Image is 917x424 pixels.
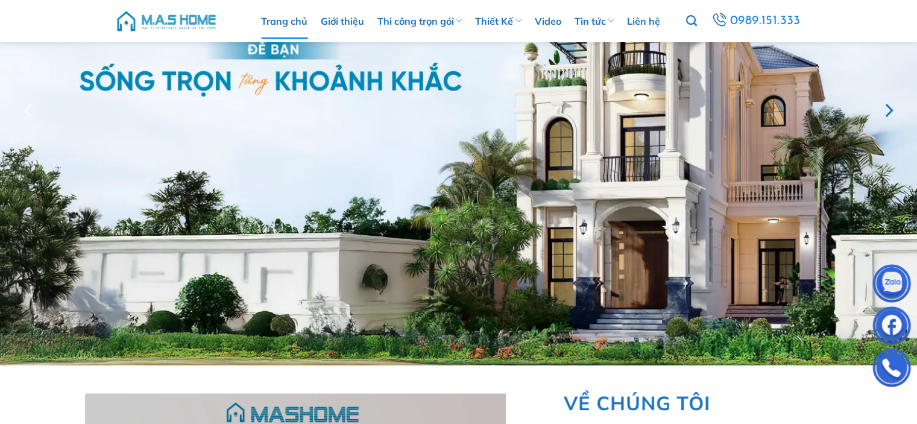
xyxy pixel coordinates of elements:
a: Thiết Kế [475,3,521,39]
img: Zalo [874,267,910,303]
span: 0989.151.333 [730,11,801,31]
img: M.A.S HOME – Tổng Thầu Thiết Kế Và Xây Nhà Trọn Gói [115,3,218,39]
a: Liên hệ [627,3,660,39]
a: 0989.151.333 [710,10,802,32]
button: Previous [18,59,40,161]
img: Phone [874,352,910,388]
span: VỀ CHÚNG TÔI [564,388,711,419]
img: Facebook [874,309,910,346]
a: Giới thiệu [321,3,364,39]
a: Video [535,3,561,39]
a: Tin tức [575,3,614,39]
a: Tìm kiếm [685,8,696,34]
button: Next [877,59,899,161]
a: Trang chủ [261,3,307,39]
a: Thi công trọn gói [377,3,462,39]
